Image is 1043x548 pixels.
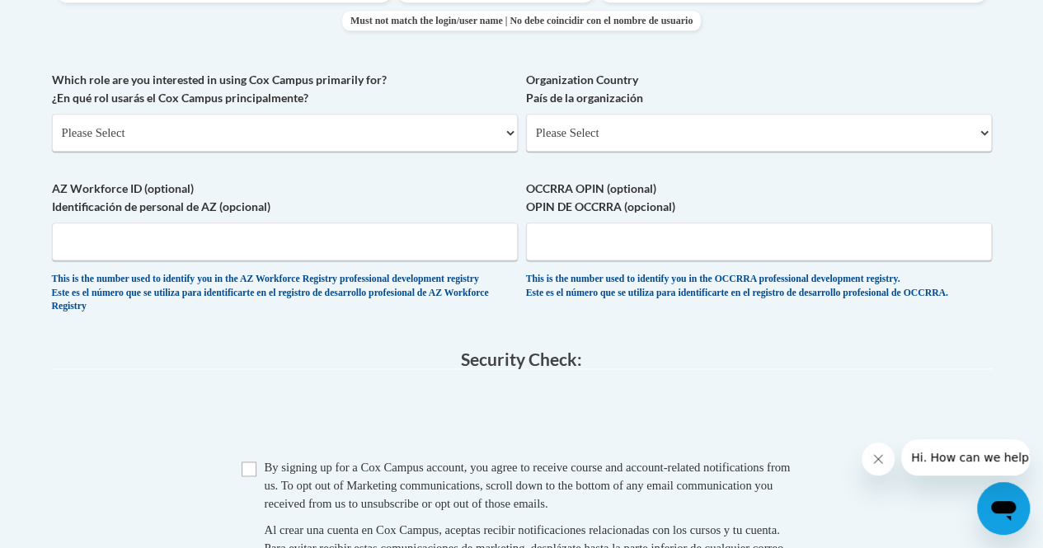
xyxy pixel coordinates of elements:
label: Which role are you interested in using Cox Campus primarily for? ¿En qué rol usarás el Cox Campus... [52,71,518,107]
iframe: Mensaje de la compañía [901,439,1030,475]
span: By signing up for a Cox Campus account, you agree to receive course and account-related notificat... [265,461,791,510]
span: Security Check: [461,349,582,369]
iframe: Cerrar mensaje [862,443,895,475]
div: This is the number used to identify you in the AZ Workforce Registry professional development reg... [52,273,518,313]
label: OCCRRA OPIN (optional) OPIN DE OCCRRA (opcional) [526,180,992,216]
iframe: Botón para iniciar la ventana de mensajería [977,482,1030,535]
label: Organization Country País de la organización [526,71,992,107]
span: Hi. How can we help? [10,12,134,25]
span: Must not match the login/user name | No debe coincidir con el nombre de usuario [342,11,701,30]
iframe: reCAPTCHA [397,386,647,450]
div: This is the number used to identify you in the OCCRRA professional development registry. Este es ... [526,273,992,300]
label: AZ Workforce ID (optional) Identificación de personal de AZ (opcional) [52,180,518,216]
